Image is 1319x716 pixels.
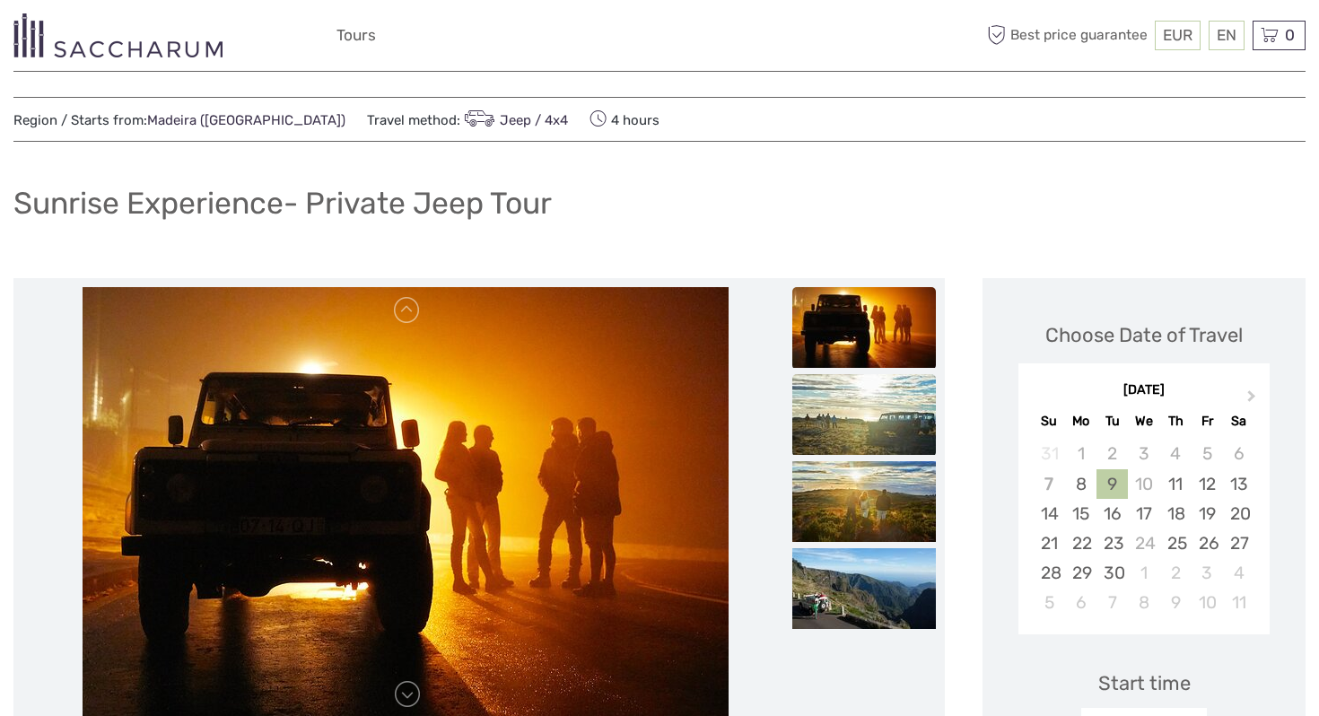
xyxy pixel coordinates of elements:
img: f981dc27e13c4ac0a1513dafd29ffdb4_slider_thumbnail.jpeg [792,461,936,542]
div: Choose Thursday, September 25th, 2025 [1160,528,1192,558]
div: Not available Saturday, September 6th, 2025 [1223,439,1254,468]
div: Su [1034,409,1065,433]
div: Choose Tuesday, September 23rd, 2025 [1096,528,1128,558]
div: Tu [1096,409,1128,433]
div: Not available Wednesday, September 24th, 2025 [1128,528,1159,558]
div: Choose Friday, October 10th, 2025 [1192,588,1223,617]
div: Choose Thursday, September 18th, 2025 [1160,499,1192,528]
div: Choose Sunday, September 14th, 2025 [1034,499,1065,528]
div: Choose Monday, September 8th, 2025 [1065,469,1096,499]
h1: Sunrise Experience- Private Jeep Tour [13,185,552,222]
span: 4 hours [590,107,659,132]
div: Not available Monday, September 1st, 2025 [1065,439,1096,468]
div: Choose Saturday, September 20th, 2025 [1223,499,1254,528]
div: Fr [1192,409,1223,433]
div: Not available Sunday, September 7th, 2025 [1034,469,1065,499]
span: 0 [1282,26,1297,44]
div: Not available Friday, September 5th, 2025 [1192,439,1223,468]
div: Choose Sunday, October 5th, 2025 [1034,588,1065,617]
div: Choose Wednesday, October 1st, 2025 [1128,558,1159,588]
div: Not available Sunday, August 31st, 2025 [1034,439,1065,468]
div: Choose Sunday, September 28th, 2025 [1034,558,1065,588]
div: Not available Thursday, September 4th, 2025 [1160,439,1192,468]
div: EN [1209,21,1245,50]
div: Not available Wednesday, September 10th, 2025 [1128,469,1159,499]
div: Start time [1098,669,1191,697]
div: Choose Monday, September 22nd, 2025 [1065,528,1096,558]
div: [DATE] [1018,381,1270,400]
div: Choose Thursday, October 2nd, 2025 [1160,558,1192,588]
img: 3281-7c2c6769-d4eb-44b0-bed6-48b5ed3f104e_logo_small.png [13,13,223,57]
div: Not available Wednesday, September 3rd, 2025 [1128,439,1159,468]
div: Choose Saturday, September 27th, 2025 [1223,528,1254,558]
div: Choose Date of Travel [1045,321,1243,349]
div: Choose Friday, September 12th, 2025 [1192,469,1223,499]
div: Choose Friday, September 19th, 2025 [1192,499,1223,528]
img: c1333f09cf1847b18f605c78039e75e2_slider_thumbnail.jpeg [792,548,936,629]
div: Choose Wednesday, September 17th, 2025 [1128,499,1159,528]
div: month 2025-09 [1024,439,1263,617]
div: Choose Monday, September 29th, 2025 [1065,558,1096,588]
div: Choose Saturday, September 13th, 2025 [1223,469,1254,499]
div: Choose Tuesday, October 7th, 2025 [1096,588,1128,617]
div: Choose Monday, September 15th, 2025 [1065,499,1096,528]
a: Jeep / 4x4 [460,112,568,128]
div: Choose Sunday, September 21st, 2025 [1034,528,1065,558]
div: Choose Monday, October 6th, 2025 [1065,588,1096,617]
div: Mo [1065,409,1096,433]
div: Sa [1223,409,1254,433]
span: EUR [1163,26,1192,44]
div: Choose Saturday, October 11th, 2025 [1223,588,1254,617]
div: Choose Friday, October 3rd, 2025 [1192,558,1223,588]
div: Not available Tuesday, September 2nd, 2025 [1096,439,1128,468]
span: Best price guarantee [983,21,1150,50]
div: Choose Saturday, October 4th, 2025 [1223,558,1254,588]
a: Madeira ([GEOGRAPHIC_DATA]) [147,112,345,128]
a: Tours [336,22,376,48]
div: We [1128,409,1159,433]
span: Region / Starts from: [13,111,345,130]
img: e89e781bc0874893a77c9ea6c7cb8d97_slider_thumbnail.jpeg [792,374,936,455]
span: Travel method: [367,107,568,132]
div: Th [1160,409,1192,433]
button: Open LiveChat chat widget [206,28,228,49]
div: Choose Thursday, October 9th, 2025 [1160,588,1192,617]
div: Choose Wednesday, October 8th, 2025 [1128,588,1159,617]
div: Choose Tuesday, September 30th, 2025 [1096,558,1128,588]
button: Next Month [1239,386,1268,415]
img: 2c6d3e4b3f9d4c11a3a6c3ae1e12aafb_slider_thumbnail.jpeg [792,287,936,368]
div: Choose Tuesday, September 16th, 2025 [1096,499,1128,528]
div: Choose Friday, September 26th, 2025 [1192,528,1223,558]
p: We're away right now. Please check back later! [25,31,203,46]
div: Choose Tuesday, September 9th, 2025 [1096,469,1128,499]
div: Choose Thursday, September 11th, 2025 [1160,469,1192,499]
